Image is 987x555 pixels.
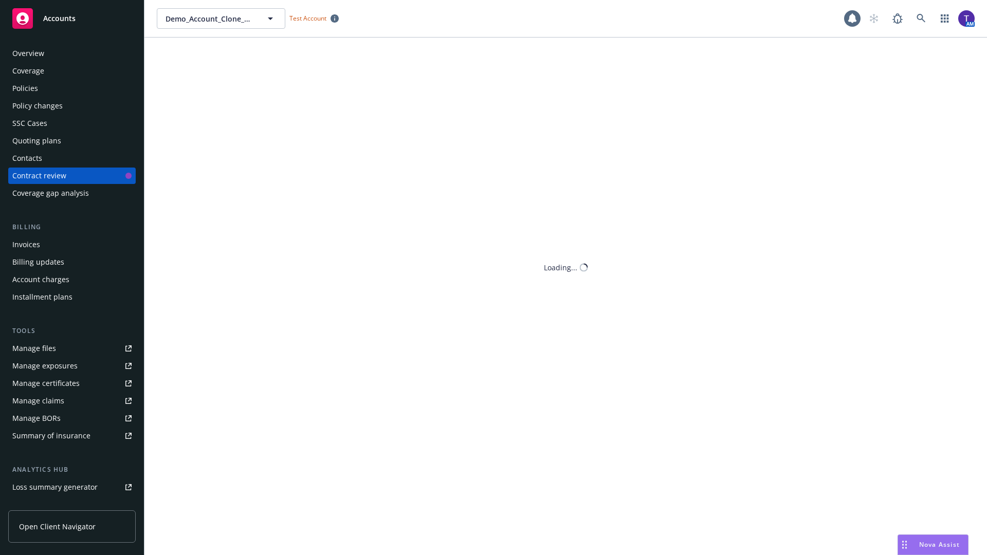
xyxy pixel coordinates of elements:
div: Policy changes [12,98,63,114]
a: Start snowing [864,8,884,29]
span: Demo_Account_Clone_QA_CR_Tests_Demo [166,13,254,24]
div: Coverage gap analysis [12,185,89,201]
span: Accounts [43,14,76,23]
a: SSC Cases [8,115,136,132]
div: Loading... [544,262,577,273]
div: Invoices [12,236,40,253]
a: Report a Bug [887,8,908,29]
a: Loss summary generator [8,479,136,495]
a: Account charges [8,271,136,288]
a: Summary of insurance [8,428,136,444]
a: Policy changes [8,98,136,114]
div: Billing updates [12,254,64,270]
a: Coverage gap analysis [8,185,136,201]
a: Billing updates [8,254,136,270]
a: Contacts [8,150,136,166]
a: Accounts [8,4,136,33]
a: Manage exposures [8,358,136,374]
span: Test Account [289,14,326,23]
div: Summary of insurance [12,428,90,444]
a: Quoting plans [8,133,136,149]
div: Loss summary generator [12,479,98,495]
a: Contract review [8,168,136,184]
span: Test Account [285,13,343,24]
div: SSC Cases [12,115,47,132]
div: Policies [12,80,38,97]
div: Contract review [12,168,66,184]
div: Account charges [12,271,69,288]
div: Installment plans [12,289,72,305]
button: Nova Assist [898,534,968,555]
a: Policies [8,80,136,97]
div: Manage files [12,340,56,357]
a: Switch app [935,8,955,29]
div: Quoting plans [12,133,61,149]
div: Manage BORs [12,410,61,427]
button: Demo_Account_Clone_QA_CR_Tests_Demo [157,8,285,29]
div: Manage certificates [12,375,80,392]
img: photo [958,10,975,27]
div: Manage claims [12,393,64,409]
div: Overview [12,45,44,62]
div: Drag to move [898,535,911,554]
div: Manage exposures [12,358,78,374]
a: Manage files [8,340,136,357]
div: Coverage [12,63,44,79]
a: Overview [8,45,136,62]
a: Manage certificates [8,375,136,392]
span: Nova Assist [919,540,960,549]
a: Installment plans [8,289,136,305]
a: Manage claims [8,393,136,409]
div: Billing [8,222,136,232]
div: Contacts [12,150,42,166]
a: Coverage [8,63,136,79]
div: Analytics hub [8,465,136,475]
a: Search [911,8,931,29]
a: Manage BORs [8,410,136,427]
a: Invoices [8,236,136,253]
div: Tools [8,326,136,336]
span: Open Client Navigator [19,521,96,532]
